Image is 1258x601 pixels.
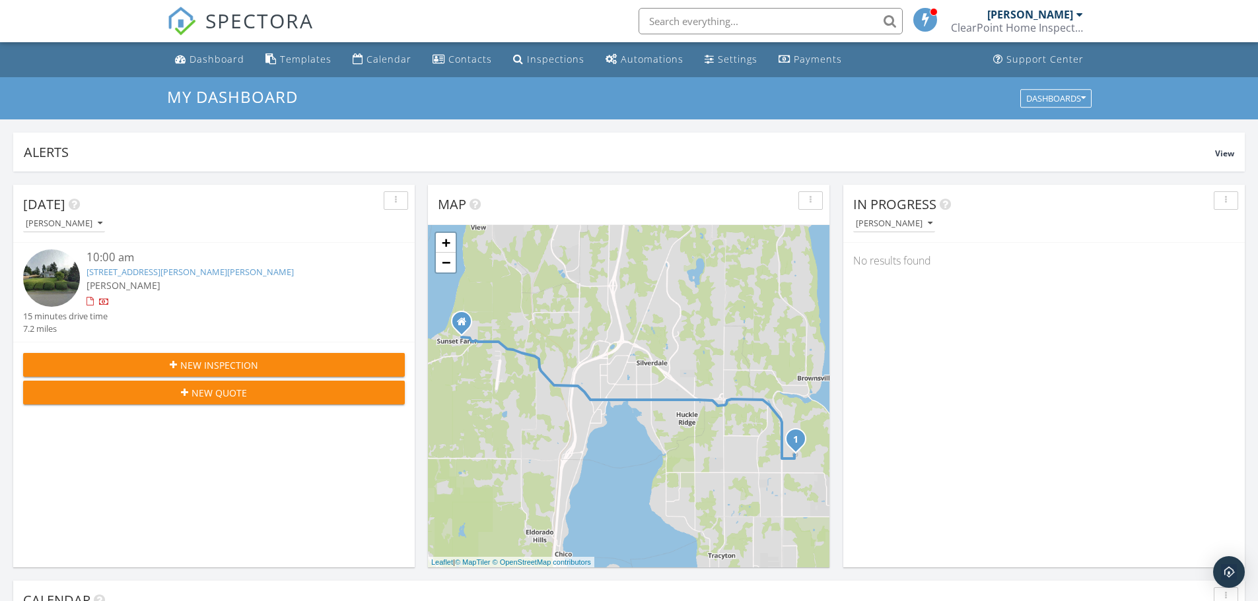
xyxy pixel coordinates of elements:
i: 1 [793,435,798,445]
span: New Inspection [180,358,258,372]
div: Dashboards [1026,94,1086,103]
span: [DATE] [23,195,65,213]
div: 15 minutes drive time [23,310,108,323]
span: New Quote [192,386,247,400]
a: [STREET_ADDRESS][PERSON_NAME][PERSON_NAME] [87,266,294,278]
a: © MapTiler [455,558,491,566]
a: Calendar [347,47,417,72]
span: SPECTORA [205,7,314,34]
div: [PERSON_NAME] [26,219,102,228]
span: [PERSON_NAME] [87,279,160,292]
a: Settings [699,47,763,72]
a: Zoom out [436,253,456,272]
a: Automations (Basic) [600,47,689,72]
div: Support Center [1006,53,1084,65]
a: 10:00 am [STREET_ADDRESS][PERSON_NAME][PERSON_NAME] [PERSON_NAME] 15 minutes drive time 7.2 miles [23,249,405,335]
div: Open Intercom Messenger [1213,556,1245,588]
div: 7.2 miles [23,323,108,335]
span: My Dashboard [167,86,298,108]
span: In Progress [853,195,936,213]
a: SPECTORA [167,18,314,46]
div: No results found [843,243,1245,278]
a: Contacts [427,47,497,72]
button: New Quote [23,381,405,404]
a: Zoom in [436,233,456,253]
div: Dashboard [190,53,244,65]
a: Leaflet [431,558,453,566]
a: Payments [773,47,847,72]
a: Templates [260,47,337,72]
a: Inspections [508,47,590,72]
button: [PERSON_NAME] [853,215,935,233]
div: [PERSON_NAME] [987,8,1073,21]
div: Contacts [448,53,492,65]
button: [PERSON_NAME] [23,215,105,233]
input: Search everything... [639,8,903,34]
a: Dashboard [170,47,250,72]
div: Alerts [24,143,1215,161]
button: New Inspection [23,353,405,377]
div: Automations [621,53,683,65]
div: 10:00 am [87,249,373,266]
div: 7000 Mountain Vista Lane NW, Silverdale WA 98383 [462,321,470,329]
span: View [1215,148,1234,159]
a: © OpenStreetMap contributors [493,558,591,566]
img: The Best Home Inspection Software - Spectora [167,7,196,36]
a: Support Center [988,47,1089,72]
div: Calendar [367,53,411,65]
div: Templates [280,53,332,65]
div: Settings [718,53,757,65]
button: Dashboards [1020,89,1092,108]
span: Map [438,195,466,213]
div: | [428,557,594,568]
div: Inspections [527,53,584,65]
div: ClearPoint Home Inspections PLLC [951,21,1083,34]
img: streetview [23,249,80,306]
div: Payments [794,53,842,65]
div: 8116 Kaster Dr NE, Bremerton, WA 98311 [796,439,804,447]
div: [PERSON_NAME] [856,219,932,228]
